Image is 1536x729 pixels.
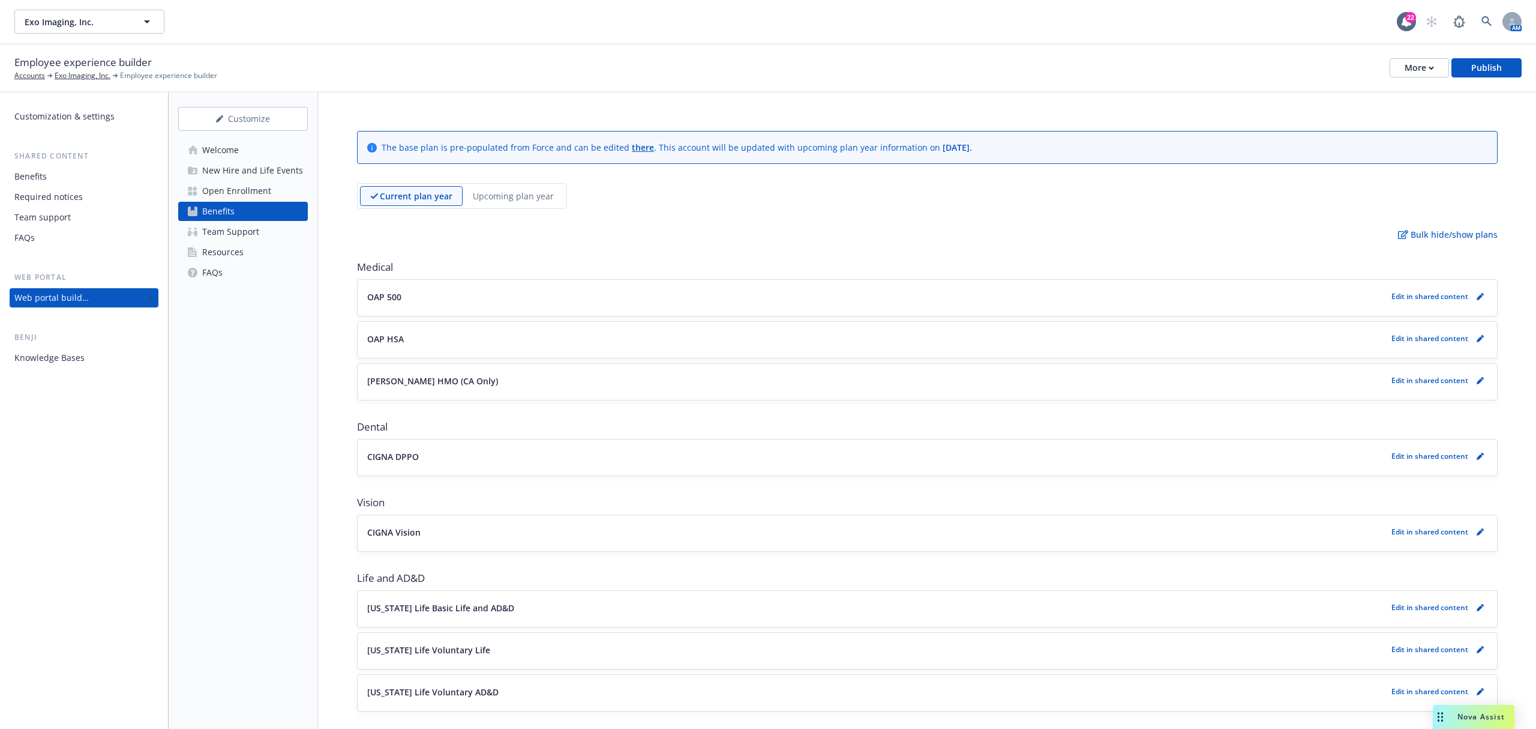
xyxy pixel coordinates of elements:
div: Benefits [14,167,47,186]
span: Vision [357,495,1498,510]
span: Employee experience builder [120,70,217,81]
a: Benefits [10,167,158,186]
div: Shared content [10,150,158,162]
p: Current plan year [380,190,452,202]
button: [US_STATE] Life Voluntary AD&D [367,686,1387,698]
p: Upcoming plan year [473,190,554,202]
a: Customization & settings [10,107,158,126]
button: [US_STATE] Life Basic Life and AD&D [367,602,1387,614]
a: Team Support [178,222,308,241]
button: [PERSON_NAME] HMO (CA Only) [367,375,1387,387]
button: More [1390,58,1449,77]
p: [US_STATE] Life Basic Life and AD&D [367,602,514,614]
p: Edit in shared content [1391,686,1468,697]
div: Knowledge Bases [14,348,85,368]
span: [DATE] . [943,142,972,153]
div: Web portal [10,271,158,283]
a: New Hire and Life Events [178,161,308,180]
span: Dental [357,420,1498,434]
button: Nova Assist [1433,705,1514,729]
button: CIGNA DPPO [367,450,1387,463]
a: pencil [1473,289,1487,304]
div: Customization & settings [14,107,115,126]
p: CIGNA DPPO [367,450,419,463]
a: Resources [178,243,308,262]
a: Team support [10,208,158,227]
div: Web portal builder [14,288,89,307]
a: Search [1475,10,1499,34]
p: Edit in shared content [1391,644,1468,655]
div: Customize [198,107,288,130]
div: FAQs [202,263,223,282]
p: Bulk hide/show plans [1398,228,1498,241]
a: pencil [1473,685,1487,699]
div: Resources [202,243,244,262]
a: pencil [1473,449,1487,464]
p: Edit in shared content [1391,602,1468,613]
a: pencil [1473,643,1487,657]
div: Benji [10,331,158,343]
p: OAP 500 [367,291,401,303]
div: Welcome [202,141,239,160]
p: CIGNA Vision [367,526,421,539]
p: Edit in shared content [1391,451,1468,461]
span: Nova Assist [1457,712,1505,722]
a: Exo Imaging, Inc. [55,70,110,81]
div: Team Support [202,222,259,241]
p: Edit in shared content [1391,333,1468,343]
div: Open Enrollment [202,181,271,201]
a: pencil [1473,525,1487,539]
span: Exo Imaging, Inc. [25,16,128,28]
p: OAP HSA [367,333,404,345]
div: Drag to move [1433,705,1448,729]
p: Edit in shared content [1391,527,1468,537]
button: [US_STATE] Life Voluntary Life [367,644,1387,656]
span: Medical [357,260,1498,274]
div: Team support [14,208,71,227]
a: pencil [1473,600,1487,615]
div: Required notices [14,187,83,207]
a: Report a Bug [1447,10,1471,34]
a: Benefits [178,202,308,221]
div: Benefits [202,202,235,221]
p: [US_STATE] Life Voluntary AD&D [367,686,499,698]
a: Welcome [178,141,308,160]
button: Exo Imaging, Inc. [14,10,164,34]
a: pencil [1473,331,1487,346]
div: FAQs [14,228,35,247]
p: [US_STATE] Life Voluntary Life [367,644,490,656]
button: Customize [178,107,308,131]
div: Publish [1471,59,1502,77]
a: pencil [1473,374,1487,388]
span: . This account will be updated with upcoming plan year information on [654,142,943,153]
button: OAP 500 [367,291,1387,303]
a: Knowledge Bases [10,348,158,368]
a: there [632,142,654,153]
a: Required notices [10,187,158,207]
div: More [1405,59,1434,77]
p: [PERSON_NAME] HMO (CA Only) [367,375,498,387]
a: FAQs [178,263,308,282]
div: 22 [1405,12,1416,23]
a: Open Enrollment [178,181,308,201]
span: Employee experience builder [14,55,152,70]
a: FAQs [10,228,158,247]
button: CIGNA Vision [367,526,1387,539]
span: The base plan is pre-populated from Force and can be edited [382,142,632,153]
a: Accounts [14,70,45,81]
span: Life and AD&D [357,571,1498,585]
a: Web portal builder [10,288,158,307]
p: Edit in shared content [1391,375,1468,386]
button: OAP HSA [367,333,1387,345]
button: Publish [1451,58,1522,77]
div: New Hire and Life Events [202,161,303,180]
a: Start snowing [1420,10,1444,34]
p: Edit in shared content [1391,291,1468,301]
